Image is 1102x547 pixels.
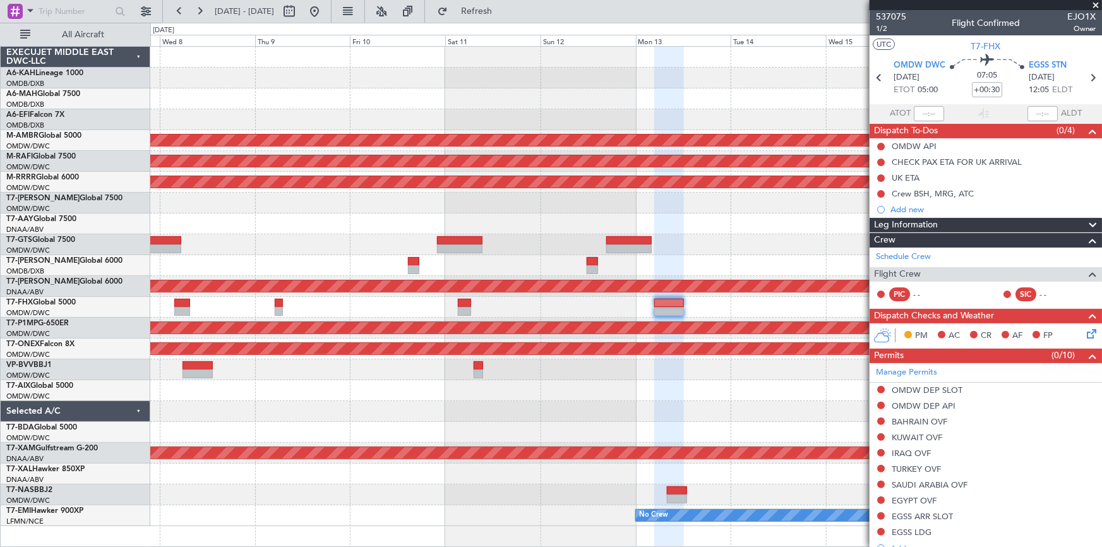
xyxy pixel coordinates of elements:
span: [DATE] - [DATE] [215,6,274,17]
span: T7-[PERSON_NAME] [6,278,80,286]
a: OMDW/DWC [6,141,50,151]
div: - - [1039,289,1068,300]
span: T7-XAM [6,445,35,452]
span: CR [981,330,991,342]
a: DNAA/ABV [6,454,44,464]
a: A6-KAHLineage 1000 [6,69,83,77]
div: EGSS LDG [892,527,931,538]
a: T7-NASBBJ2 [6,486,52,494]
a: OMDB/DXB [6,100,44,109]
a: OMDB/DXB [6,79,44,88]
a: DNAA/ABV [6,225,44,234]
div: Sun 12 [541,35,636,46]
span: T7-[PERSON_NAME] [6,195,80,202]
a: M-RRRRGlobal 6000 [6,174,79,181]
div: Mon 13 [636,35,731,46]
span: [DATE] [1029,71,1055,84]
button: Refresh [431,1,507,21]
a: T7-AAYGlobal 7500 [6,215,76,223]
a: OMDW/DWC [6,246,50,255]
a: T7-ONEXFalcon 8X [6,340,75,348]
span: ELDT [1052,84,1072,97]
input: Trip Number [39,2,111,21]
span: AC [949,330,960,342]
a: DNAA/ABV [6,475,44,484]
a: A6-MAHGlobal 7500 [6,90,80,98]
span: 12:05 [1029,84,1049,97]
div: KUWAIT OVF [892,432,942,443]
a: DNAA/ABV [6,287,44,297]
span: FP [1043,330,1053,342]
span: (0/4) [1057,124,1075,137]
a: OMDW/DWC [6,183,50,193]
div: Sat 11 [445,35,541,46]
span: 1/2 [876,23,906,34]
span: A6-MAH [6,90,37,98]
a: T7-AIXGlobal 5000 [6,382,73,390]
a: OMDW/DWC [6,392,50,401]
span: ATOT [890,107,911,120]
a: T7-P1MPG-650ER [6,320,69,327]
a: M-AMBRGlobal 5000 [6,132,81,140]
span: VP-BVV [6,361,33,369]
div: OMDW DEP SLOT [892,385,962,395]
span: T7-NAS [6,486,34,494]
a: T7-XALHawker 850XP [6,466,85,473]
div: Thu 9 [255,35,350,46]
div: No Crew [639,506,668,525]
div: TURKEY OVF [892,464,941,474]
span: 05:00 [918,84,938,97]
div: IRAQ OVF [892,448,931,459]
span: AF [1012,330,1022,342]
div: - - [913,289,942,300]
a: OMDW/DWC [6,496,50,505]
span: OMDW DWC [894,59,945,72]
a: T7-[PERSON_NAME]Global 6000 [6,278,123,286]
a: VP-BVVBBJ1 [6,361,52,369]
a: A6-EFIFalcon 7X [6,111,64,119]
span: T7-AIX [6,382,30,390]
span: T7-EMI [6,507,31,515]
span: PM [915,330,928,342]
div: OMDW DEP API [892,400,955,411]
span: Dispatch Checks and Weather [874,309,994,323]
span: EGSS STN [1029,59,1067,72]
span: ETOT [894,84,914,97]
div: [DATE] [153,25,174,36]
span: T7-[PERSON_NAME] [6,257,80,265]
div: OMDW API [892,141,937,152]
div: PIC [889,287,910,301]
span: M-AMBR [6,132,39,140]
div: Crew BSH, MRG, ATC [892,188,974,199]
span: Refresh [450,7,503,16]
a: T7-XAMGulfstream G-200 [6,445,98,452]
span: ALDT [1061,107,1082,120]
span: (0/10) [1051,349,1075,362]
div: EGSS ARR SLOT [892,511,953,522]
span: 07:05 [977,69,997,82]
span: T7-P1MP [6,320,38,327]
button: All Aircraft [14,25,137,45]
a: OMDB/DXB [6,267,44,276]
span: T7-FHX [971,40,1001,53]
span: T7-AAY [6,215,33,223]
a: OMDW/DWC [6,308,50,318]
div: Flight Confirmed [952,17,1020,30]
span: All Aircraft [33,30,133,39]
div: Tue 14 [731,35,826,46]
span: Crew [874,233,895,248]
div: EGYPT OVF [892,495,937,506]
a: OMDW/DWC [6,329,50,339]
a: OMDW/DWC [6,433,50,443]
a: OMDW/DWC [6,204,50,213]
a: T7-FHXGlobal 5000 [6,299,76,306]
a: T7-EMIHawker 900XP [6,507,83,515]
button: UTC [873,39,895,50]
div: UK ETA [892,172,919,183]
span: 537075 [876,10,906,23]
span: A6-EFI [6,111,30,119]
a: OMDW/DWC [6,162,50,172]
a: Manage Permits [876,366,937,379]
a: OMDW/DWC [6,350,50,359]
div: CHECK PAX ETA FOR UK ARRIVAL [892,157,1022,167]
